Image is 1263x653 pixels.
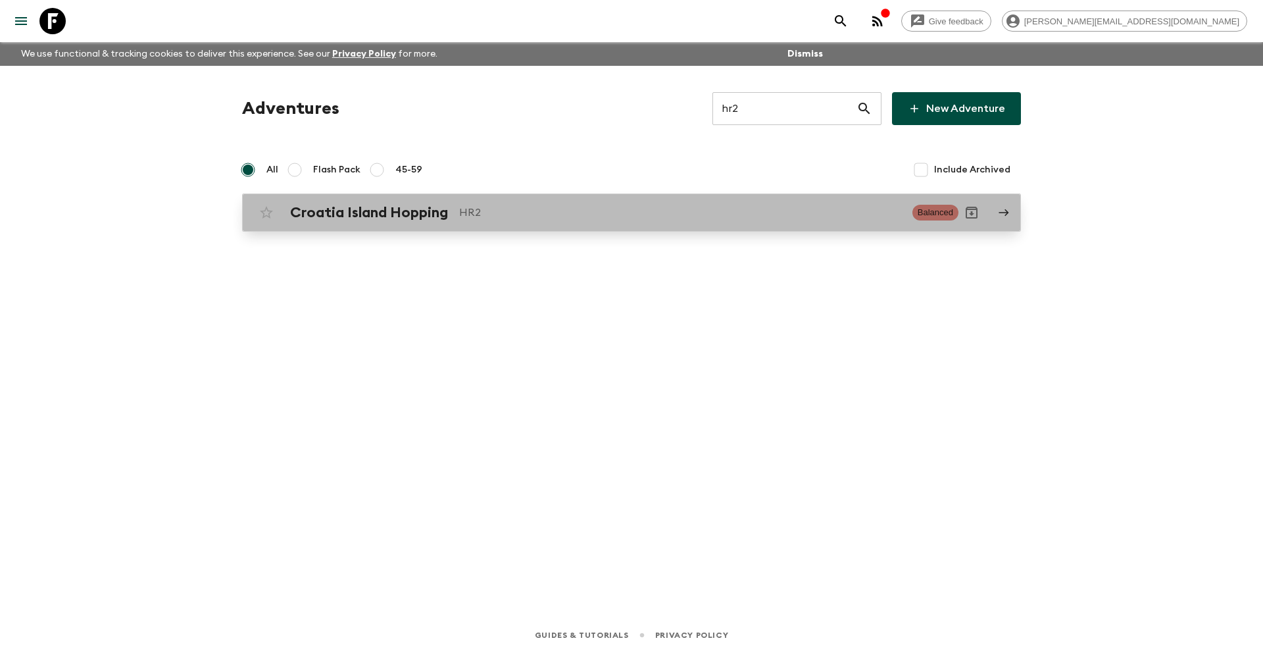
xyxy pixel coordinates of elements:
span: Balanced [912,205,958,221]
button: search adventures [828,8,854,34]
h2: Croatia Island Hopping [290,204,449,221]
span: 45-59 [395,163,422,176]
a: Guides & Tutorials [535,628,629,642]
button: menu [8,8,34,34]
a: Give feedback [901,11,991,32]
button: Dismiss [784,45,826,63]
span: Flash Pack [313,163,360,176]
span: Give feedback [922,16,991,26]
div: [PERSON_NAME][EMAIL_ADDRESS][DOMAIN_NAME] [1002,11,1247,32]
a: Privacy Policy [655,628,728,642]
button: Archive [958,199,985,226]
span: All [266,163,278,176]
p: We use functional & tracking cookies to deliver this experience. See our for more. [16,42,443,66]
h1: Adventures [242,95,339,122]
input: e.g. AR1, Argentina [712,90,856,127]
a: Privacy Policy [332,49,396,59]
p: HR2 [459,205,902,221]
span: Include Archived [934,163,1010,176]
span: [PERSON_NAME][EMAIL_ADDRESS][DOMAIN_NAME] [1017,16,1247,26]
a: New Adventure [892,92,1021,125]
a: Croatia Island HoppingHR2BalancedArchive [242,194,1021,232]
